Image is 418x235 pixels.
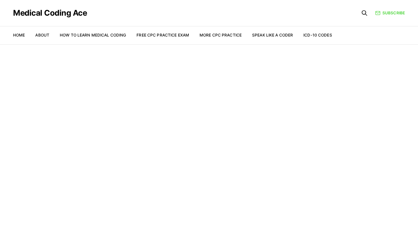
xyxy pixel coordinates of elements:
[252,33,293,37] a: Speak Like a Coder
[35,33,49,37] a: About
[60,33,126,37] a: How to Learn Medical Coding
[303,33,332,37] a: ICD-10 Codes
[13,33,25,37] a: Home
[137,33,189,37] a: Free CPC Practice Exam
[200,33,242,37] a: More CPC Practice
[13,9,87,17] a: Medical Coding Ace
[375,10,405,16] a: Subscribe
